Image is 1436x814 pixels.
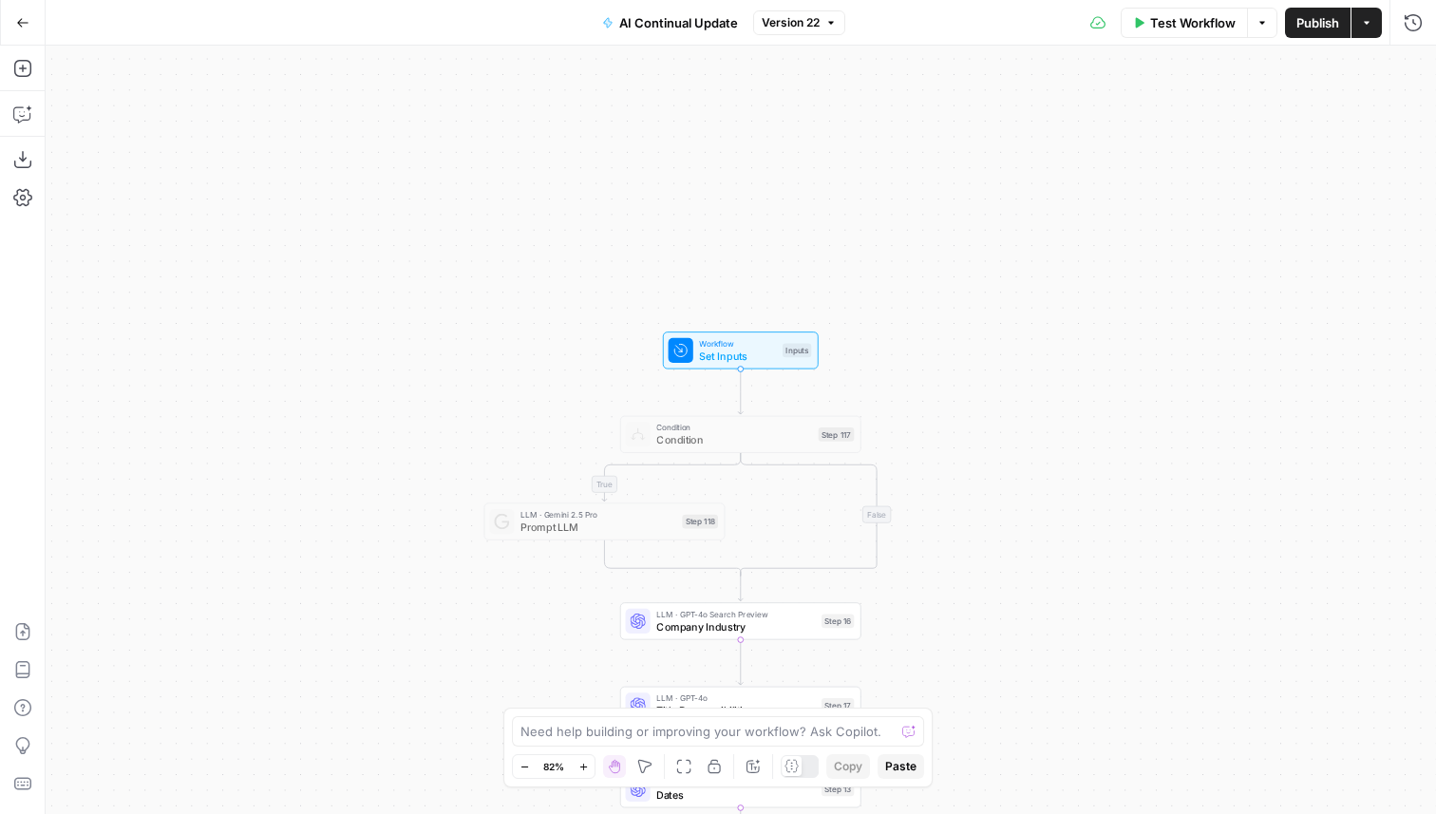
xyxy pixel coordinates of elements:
span: Set Inputs [699,348,776,363]
g: Edge from step_117 to step_118 [602,453,741,502]
button: Test Workflow [1121,8,1247,38]
div: Step 17 [822,698,854,712]
span: Publish [1296,13,1339,32]
span: Prompt LLM [520,520,676,535]
g: Edge from step_16 to step_17 [738,640,743,686]
button: Publish [1285,8,1351,38]
button: AI Continual Update [591,8,749,38]
span: Paste [885,758,916,775]
span: Dates [656,786,815,802]
div: Step 118 [682,515,718,529]
span: 82% [543,759,564,774]
span: Condition [656,421,812,433]
span: LLM · Gemini 2.5 Pro [520,508,676,521]
button: Copy [826,754,870,779]
div: Step 16 [822,615,854,629]
button: Paste [878,754,924,779]
span: AI Continual Update [619,13,738,32]
div: LLM · GPT-4o Search PreviewCompany IndustryStep 16 [620,602,861,639]
div: Step 13 [822,782,854,796]
span: LLM · GPT-4o [656,691,815,704]
div: LLM · Gemini 2.5 ProPrompt LLMStep 118 [483,502,725,540]
span: Condition [656,432,812,447]
div: Inputs [783,344,811,358]
span: Title Responsibilities [656,703,815,718]
g: Edge from step_118 to step_117-conditional-end [604,540,740,577]
g: Edge from start to step_117 [738,369,743,415]
span: Copy [834,758,862,775]
g: Edge from step_117-conditional-end to step_16 [738,572,743,600]
div: Step 117 [819,427,855,442]
span: Version 22 [762,14,820,31]
button: Version 22 [753,10,845,35]
div: LLM · GPT-4o Search PreviewDatesStep 13 [620,770,861,807]
span: Workflow [699,337,776,350]
span: LLM · GPT-4o Search Preview [656,608,815,620]
div: ConditionConditionStep 117 [620,416,861,453]
span: Company Industry [656,618,815,634]
div: WorkflowSet InputsInputs [620,331,861,369]
div: LLM · GPT-4oTitle ResponsibilitiesStep 17 [620,687,861,724]
g: Edge from step_117 to step_117-conditional-end [741,453,877,576]
span: Test Workflow [1150,13,1236,32]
